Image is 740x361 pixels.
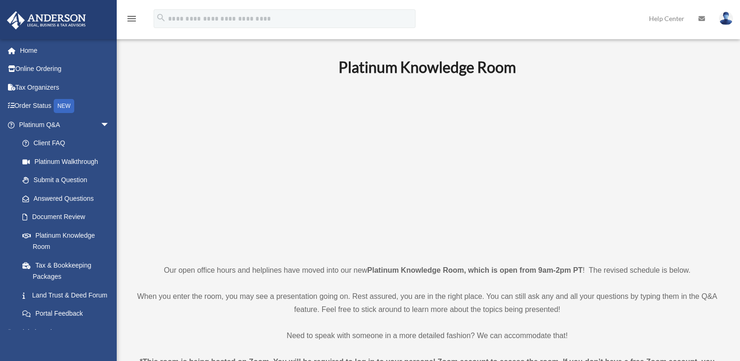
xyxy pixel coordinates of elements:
[7,41,124,60] a: Home
[4,11,89,29] img: Anderson Advisors Platinum Portal
[13,208,124,227] a: Document Review
[126,16,137,24] a: menu
[7,115,124,134] a: Platinum Q&Aarrow_drop_down
[7,97,124,116] a: Order StatusNEW
[13,256,124,286] a: Tax & Bookkeeping Packages
[133,329,721,342] p: Need to speak with someone in a more detailed fashion? We can accommodate that!
[100,323,119,342] span: arrow_drop_down
[13,189,124,208] a: Answered Questions
[367,266,583,274] strong: Platinum Knowledge Room, which is open from 9am-2pm PT
[126,13,137,24] i: menu
[13,304,124,323] a: Portal Feedback
[7,323,124,341] a: Digital Productsarrow_drop_down
[133,290,721,316] p: When you enter the room, you may see a presentation going on. Rest assured, you are in the right ...
[13,134,124,153] a: Client FAQ
[13,152,124,171] a: Platinum Walkthrough
[7,78,124,97] a: Tax Organizers
[287,89,567,247] iframe: 231110_Toby_KnowledgeRoom
[338,58,516,76] b: Platinum Knowledge Room
[156,13,166,23] i: search
[13,226,119,256] a: Platinum Knowledge Room
[7,60,124,78] a: Online Ordering
[13,286,124,304] a: Land Trust & Deed Forum
[13,171,124,190] a: Submit a Question
[100,115,119,134] span: arrow_drop_down
[719,12,733,25] img: User Pic
[133,264,721,277] p: Our open office hours and helplines have moved into our new ! The revised schedule is below.
[54,99,74,113] div: NEW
